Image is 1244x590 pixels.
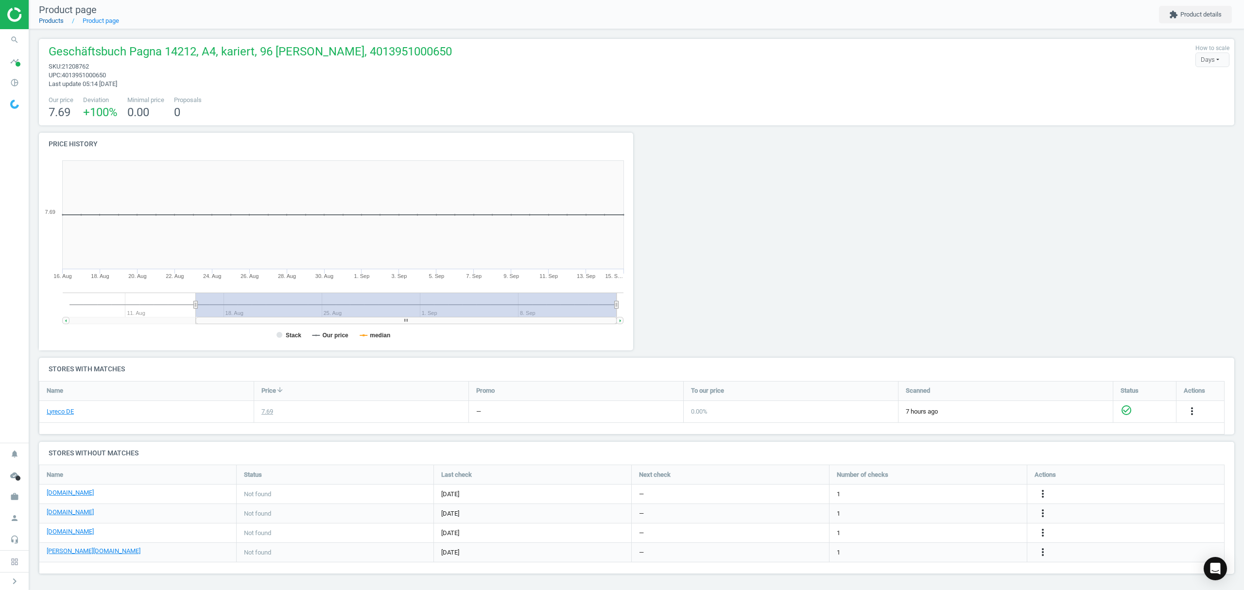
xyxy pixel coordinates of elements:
[49,63,62,70] span: sku :
[128,273,146,279] tspan: 20. Aug
[174,96,202,104] span: Proposals
[1195,44,1229,52] label: How to scale
[241,273,259,279] tspan: 26. Aug
[47,527,94,536] a: [DOMAIN_NAME]
[837,490,840,499] span: 1
[47,488,94,497] a: [DOMAIN_NAME]
[1037,488,1049,500] i: more_vert
[441,529,624,538] span: [DATE]
[476,386,495,395] span: Promo
[1186,405,1198,418] button: more_vert
[503,273,519,279] tspan: 9. Sep
[83,17,119,24] a: Product page
[244,529,271,538] span: Not found
[1037,488,1049,501] button: more_vert
[53,273,71,279] tspan: 16. Aug
[1184,386,1205,395] span: Actions
[39,4,97,16] span: Product page
[577,273,595,279] tspan: 13. Sep
[1204,557,1227,580] div: Open Intercom Messenger
[1159,6,1232,23] button: extensionProduct details
[691,408,708,415] span: 0.00 %
[1035,470,1056,479] span: Actions
[261,386,276,395] span: Price
[315,273,333,279] tspan: 30. Aug
[10,100,19,109] img: wGWNvw8QSZomAAAAABJRU5ErkJggg==
[49,96,73,104] span: Our price
[244,490,271,499] span: Not found
[1121,386,1139,395] span: Status
[476,407,481,416] div: —
[1195,52,1229,67] div: Days
[1037,527,1049,539] button: more_vert
[441,509,624,518] span: [DATE]
[47,547,140,555] a: [PERSON_NAME][DOMAIN_NAME]
[166,273,184,279] tspan: 22. Aug
[83,96,118,104] span: Deviation
[370,332,390,339] tspan: median
[278,273,296,279] tspan: 28. Aug
[441,548,624,557] span: [DATE]
[1037,507,1049,519] i: more_vert
[322,332,348,339] tspan: Our price
[5,52,24,70] i: timeline
[837,509,840,518] span: 1
[62,71,106,79] span: 4013951000650
[1037,527,1049,538] i: more_vert
[391,273,407,279] tspan: 3. Sep
[47,386,63,395] span: Name
[1186,405,1198,417] i: more_vert
[47,407,74,416] a: Lyreco DE
[9,575,20,587] i: chevron_right
[203,273,221,279] tspan: 24. Aug
[5,445,24,463] i: notifications
[906,407,1106,416] span: 7 hours ago
[466,273,482,279] tspan: 7. Sep
[49,105,70,119] span: 7.69
[1037,546,1049,559] button: more_vert
[39,358,1234,381] h4: Stores with matches
[49,80,117,87] span: Last update 05:14 [DATE]
[691,386,724,395] span: To our price
[47,470,63,479] span: Name
[639,509,644,518] span: —
[639,529,644,538] span: —
[639,490,644,499] span: —
[286,332,301,339] tspan: Stack
[2,575,27,588] button: chevron_right
[1037,546,1049,558] i: more_vert
[244,470,262,479] span: Status
[62,63,89,70] span: 21208762
[39,442,1234,465] h4: Stores without matches
[354,273,370,279] tspan: 1. Sep
[441,490,624,499] span: [DATE]
[5,466,24,485] i: cloud_done
[45,209,55,215] text: 7.69
[837,548,840,557] span: 1
[91,273,109,279] tspan: 18. Aug
[906,386,930,395] span: Scanned
[39,133,633,156] h4: Price history
[49,71,62,79] span: upc :
[5,487,24,506] i: work
[1169,10,1178,19] i: extension
[639,548,644,557] span: —
[174,105,180,119] span: 0
[5,530,24,549] i: headset_mic
[244,509,271,518] span: Not found
[1037,507,1049,520] button: more_vert
[5,31,24,49] i: search
[639,470,671,479] span: Next check
[83,105,118,119] span: +100 %
[429,273,444,279] tspan: 5. Sep
[127,105,149,119] span: 0.00
[837,470,888,479] span: Number of checks
[5,509,24,527] i: person
[49,44,452,62] span: Geschäftsbuch Pagna 14212, A4, kariert, 96 [PERSON_NAME], 4013951000650
[441,470,472,479] span: Last check
[47,508,94,517] a: [DOMAIN_NAME]
[127,96,164,104] span: Minimal price
[261,407,273,416] div: 7.69
[605,273,623,279] tspan: 15. S…
[39,17,64,24] a: Products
